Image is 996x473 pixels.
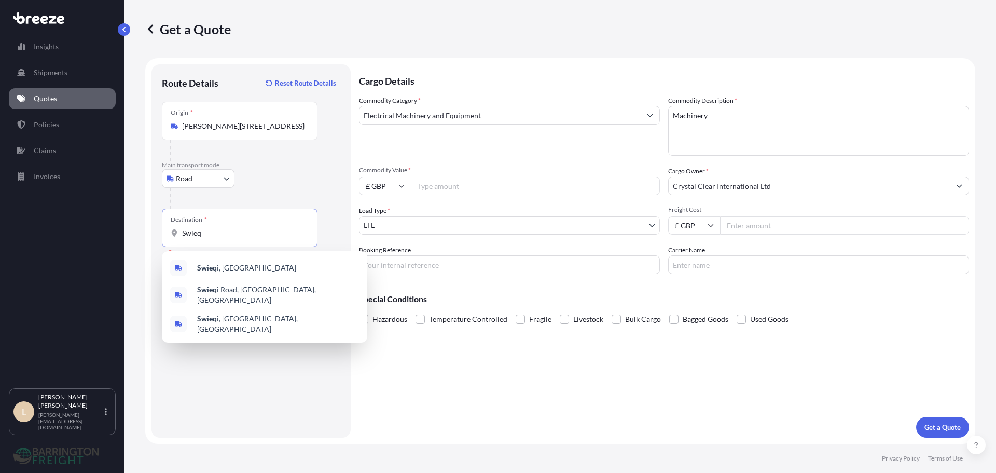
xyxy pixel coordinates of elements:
p: Route Details [162,77,218,89]
p: Get a Quote [924,422,961,433]
span: Road [176,173,192,184]
div: Please select a destination [167,248,245,259]
p: Main transport mode [162,161,340,169]
span: LTL [364,220,375,231]
span: Hazardous [372,312,407,327]
p: Quotes [34,93,57,104]
b: Swieq [197,263,217,272]
span: Fragile [529,312,551,327]
p: Shipments [34,67,67,78]
label: Commodity Category [359,96,421,106]
p: Reset Route Details [275,78,336,88]
p: Policies [34,119,59,130]
p: [PERSON_NAME][EMAIL_ADDRESS][DOMAIN_NAME] [38,412,103,430]
p: Insights [34,42,59,52]
div: Origin [171,109,193,117]
span: Temperature Controlled [429,312,507,327]
span: Livestock [573,312,603,327]
p: Cargo Details [359,64,969,96]
span: i, [GEOGRAPHIC_DATA] [197,263,296,273]
input: Enter amount [720,216,969,235]
input: Enter name [668,255,969,274]
span: Freight Cost [668,206,969,214]
label: Cargo Owner [668,166,709,177]
b: Swieq [197,285,217,294]
p: [PERSON_NAME] [PERSON_NAME] [38,393,103,410]
input: Origin [182,121,305,131]
div: Destination [171,215,207,224]
p: Terms of Use [928,454,963,463]
p: Get a Quote [145,21,231,37]
p: Claims [34,145,56,156]
b: Swieq [197,314,217,323]
span: Bagged Goods [683,312,728,327]
p: Invoices [34,171,60,182]
label: Carrier Name [668,245,705,255]
span: i, [GEOGRAPHIC_DATA], [GEOGRAPHIC_DATA] [197,314,359,334]
input: Select a commodity type [359,106,641,125]
span: i Road, [GEOGRAPHIC_DATA], [GEOGRAPHIC_DATA] [197,285,359,305]
input: Your internal reference [359,255,660,274]
span: Load Type [359,206,390,216]
label: Commodity Description [668,96,737,106]
img: organization-logo [13,448,99,464]
span: Commodity Value [359,166,660,174]
div: Show suggestions [162,251,367,343]
button: Show suggestions [641,106,659,125]
span: Used Goods [750,312,789,327]
button: Show suggestions [950,177,969,195]
span: L [22,407,26,417]
span: Bulk Cargo [625,312,661,327]
label: Booking Reference [359,245,411,255]
input: Type amount [411,177,660,195]
p: Privacy Policy [882,454,920,463]
button: Select transport [162,169,234,188]
p: Special Conditions [359,295,969,303]
input: Full name [669,177,950,195]
input: Destination [182,228,305,238]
